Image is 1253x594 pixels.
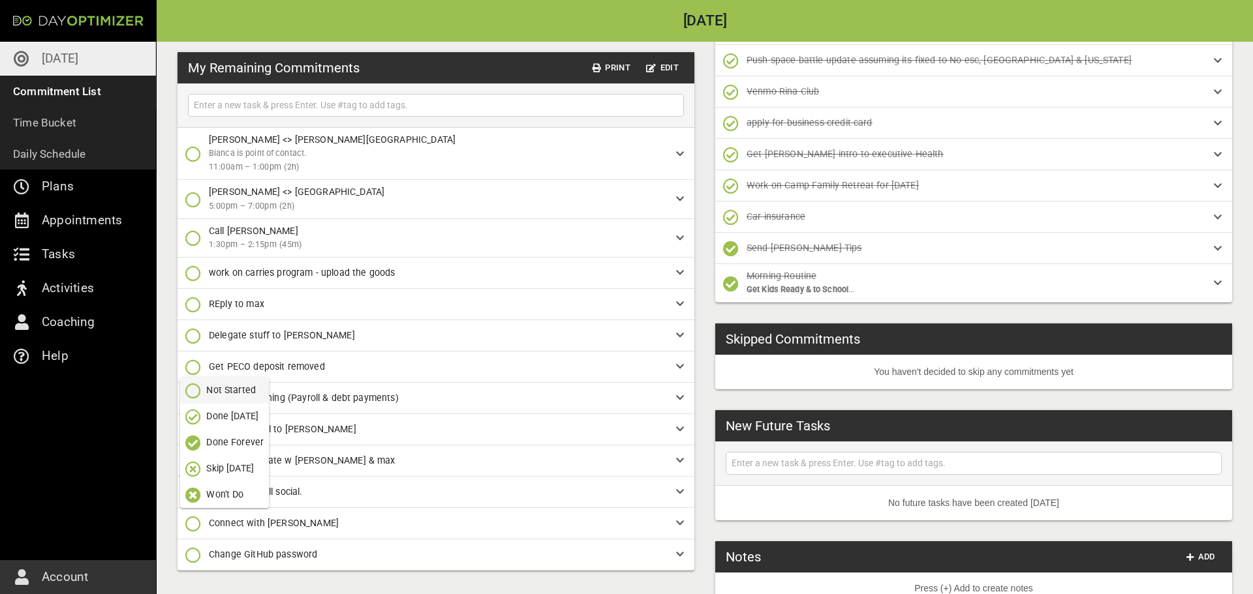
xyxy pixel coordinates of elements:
button: Add [1180,547,1222,567]
li: No future tasks have been created [DATE] [715,486,1232,520]
button: Skip [DATE] [180,456,269,482]
span: Connect with [PERSON_NAME] [209,518,339,528]
p: [DATE] [42,48,78,69]
input: Enter a new task & press Enter. Use #tag to add tags. [729,455,1218,471]
button: Edit [641,58,684,78]
p: Plans [42,176,74,197]
p: Skip [DATE] [206,462,254,475]
div: Get a w2 w full social. [178,477,694,508]
p: Won't Do [206,488,243,501]
button: Not Started [180,378,269,404]
p: Time Bucket [13,113,76,132]
span: Get PECO deposit removed [209,361,325,372]
span: Get Kids Ready & to School [747,284,848,294]
h3: Notes [726,547,761,567]
div: Dev team update w [PERSON_NAME] & max [178,445,694,477]
img: Day Optimizer [13,16,144,26]
p: Commitment List [13,82,101,100]
p: Daily Schedule [13,145,86,163]
h3: New Future Tasks [726,416,830,436]
div: Car insurance [715,201,1232,233]
input: Enter a new task & press Enter. Use #tag to add tags. [191,97,681,113]
div: Connect with [PERSON_NAME] [178,508,694,539]
span: Get [PERSON_NAME] intro to executive Health [747,149,944,159]
span: [PERSON_NAME] <> [GEOGRAPHIC_DATA] [209,186,384,197]
div: Venmo Rina Club [715,76,1232,108]
div: Push space battle update assuming its fixed to No esc, [GEOGRAPHIC_DATA] & [US_STATE] [715,45,1232,76]
span: 5:00pm – 7:00pm (2h) [209,200,666,213]
button: Print [587,58,636,78]
span: Car insurance [747,211,805,222]
p: Not Started [206,383,256,397]
div: Change GitHub password [178,539,694,571]
span: Call [PERSON_NAME] [209,226,298,236]
p: Appointments [42,210,122,231]
span: Edit [646,61,679,76]
span: [PERSON_NAME] <> [PERSON_NAME][GEOGRAPHIC_DATA] [209,134,456,145]
h3: Skipped Commitments [726,329,860,349]
div: Morning RoutineGet Kids Ready & to School... [715,264,1232,303]
div: Delegate stuff to [PERSON_NAME] [178,320,694,351]
h3: My Remaining Commitments [188,58,360,78]
span: REply to max [209,299,264,309]
p: Activities [42,278,94,299]
span: 1:30pm – 2:15pm (45m) [209,238,666,252]
li: You haven't decided to skip any commitments yet [715,355,1232,389]
div: Get PECO deposit removed [178,351,694,383]
span: Morning Routine [747,271,816,281]
span: Bianca is point of contact. [209,148,306,158]
span: ... [848,284,854,294]
div: Get [PERSON_NAME] intro to executive Health [715,139,1232,170]
div: [PERSON_NAME] <> [PERSON_NAME][GEOGRAPHIC_DATA]Bianca is point of contact.11:00am – 1:00pm (2h) [178,128,694,180]
span: apply for business credit card [747,117,873,128]
div: REply to max [178,289,694,320]
div: Send [PERSON_NAME] Tips [715,233,1232,264]
span: work on carries program - upload the goods [209,267,395,278]
h2: [DATE] [157,14,1253,29]
span: Send [PERSON_NAME] Tips [747,243,862,253]
span: Change GitHub password [209,549,317,559]
div: work on carries program - upload the goods [178,258,694,289]
p: Tasks [42,244,75,265]
p: Done [DATE] [206,409,258,423]
span: Add [1185,550,1216,565]
span: Print [593,61,630,76]
span: Work on Camp Family Retreat for [DATE] [747,180,919,190]
p: Coaching [42,312,95,333]
span: Push space battle update assuming its fixed to No esc, [GEOGRAPHIC_DATA] & [US_STATE] [747,55,1132,65]
div: Call [PERSON_NAME]1:30pm – 2:15pm (45m) [178,219,694,258]
div: EMail proposal to [PERSON_NAME] [178,414,694,445]
button: Done [DATE] [180,404,269,430]
div: Financial planning (Payroll & debt payments) [178,383,694,414]
span: Dev team update w [PERSON_NAME] & max [209,455,395,466]
span: Delegate stuff to [PERSON_NAME] [209,330,355,340]
p: Help [42,346,69,366]
button: Done Forever [180,430,269,456]
span: EMail proposal to [PERSON_NAME] [209,424,356,434]
span: Venmo Rina Club [747,86,819,97]
div: [PERSON_NAME] <> [GEOGRAPHIC_DATA]5:00pm – 7:00pm (2h) [178,180,694,218]
span: Financial planning (Payroll & debt payments) [209,393,399,403]
p: Done Forever [206,436,264,449]
button: Won't Do [180,482,269,508]
p: Account [42,567,88,587]
div: apply for business credit card [715,108,1232,139]
span: 11:00am – 1:00pm (2h) [209,160,666,174]
div: Work on Camp Family Retreat for [DATE] [715,170,1232,201]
